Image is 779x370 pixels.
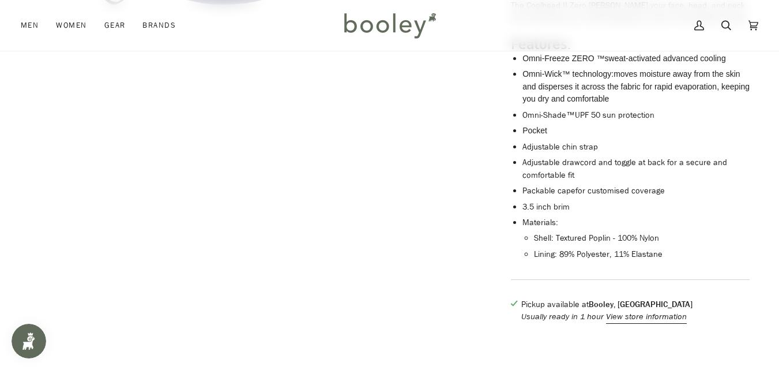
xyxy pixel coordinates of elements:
span: 3.5 inch brim [522,201,570,212]
span: for a secure and comfortable fit [522,157,727,181]
span: ™ [597,54,605,63]
li: Shell: [534,232,750,245]
iframe: Button to open loyalty program pop-up [12,324,46,358]
span: Brands [142,20,176,31]
span: Omni-Wick™ technology: [522,69,614,79]
span: moves moisture away from the skin and disperses it across the fabric for rapid evaporation, keepi... [522,69,750,103]
p: Usually ready in 1 hour [521,311,693,323]
span: Textured Poplin - 100% Nylon [554,233,659,244]
div: Materials: [522,216,750,229]
strong: Booley, [GEOGRAPHIC_DATA] [589,299,693,310]
span: Omni-Freeze ZERO sweat-activated [522,54,661,63]
img: Booley [339,9,440,42]
p: Pickup available at [521,298,693,311]
div: Omni-Shade UPF 50 sun protection [522,109,750,122]
span: Gear [104,20,126,31]
li: Lining: 89% Polyester, 11% Elastane [534,248,750,261]
span: advanced cooling [663,54,726,63]
span: Adjustable chin strap [522,141,598,152]
span: Packable cape for customised coverage [522,185,665,196]
span: Adjustable drawcord and toggle at back [522,157,665,168]
span: Men [21,20,39,31]
button: View store information [606,311,687,323]
span: ™ [566,110,574,121]
span: Women [56,20,86,31]
span: Pocket [522,126,547,135]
